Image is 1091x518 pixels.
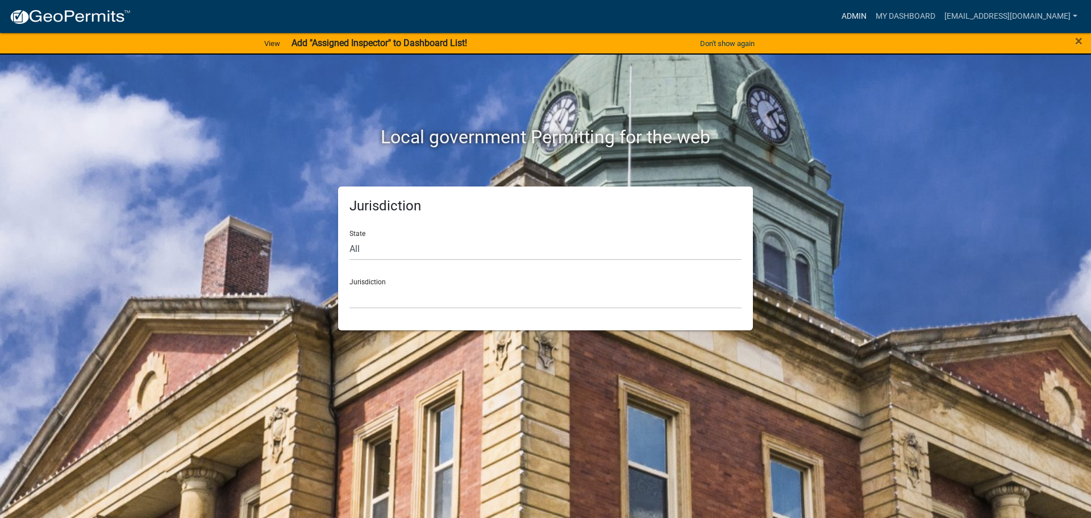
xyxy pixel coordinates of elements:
h2: Local government Permitting for the web [230,126,861,148]
button: Close [1075,34,1082,48]
a: Admin [837,6,871,27]
a: View [260,34,285,53]
a: [EMAIL_ADDRESS][DOMAIN_NAME] [940,6,1082,27]
strong: Add "Assigned Inspector" to Dashboard List! [292,38,467,48]
h5: Jurisdiction [349,198,742,214]
a: My Dashboard [871,6,940,27]
button: Don't show again [696,34,759,53]
span: × [1075,33,1082,49]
